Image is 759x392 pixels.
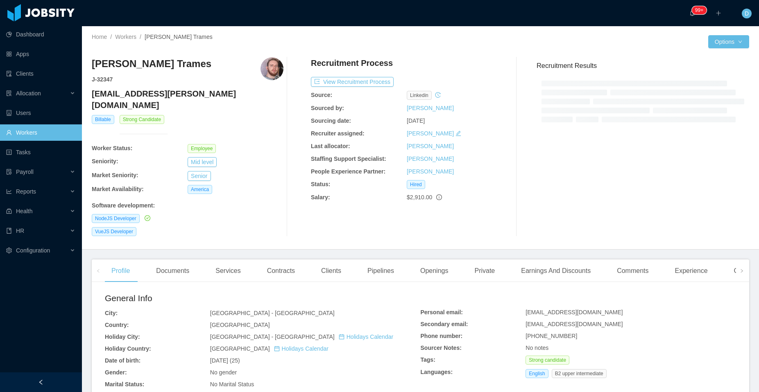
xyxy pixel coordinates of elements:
span: Billable [92,115,114,124]
b: Seniority: [92,158,118,164]
b: Recruiter assigned: [311,130,365,137]
div: Services [209,259,247,282]
span: B2 upper intermediate [552,369,607,378]
button: Optionsicon: down [708,35,749,48]
i: icon: left [96,269,100,273]
h4: Recruitment Process [311,57,393,69]
span: $2,910.00 [407,194,432,201]
h3: Recruitment Results [537,61,749,71]
span: Hired [407,180,425,189]
i: icon: file-protect [6,169,12,175]
div: Profile [105,259,136,282]
i: icon: calendar [339,334,344,340]
a: [PERSON_NAME] [407,143,454,149]
b: Last allocator: [311,143,350,149]
b: Sourced by: [311,105,344,111]
button: Senior [188,171,211,181]
i: icon: right [740,269,744,273]
img: a763e65d-88c3-4320-ae91-b2260694db65_664f6ee25ec5d-400w.png [261,57,283,80]
span: [DATE] [407,117,425,124]
i: icon: solution [6,90,12,96]
i: icon: setting [6,248,12,253]
a: icon: calendarHolidays Calendar [274,345,329,352]
span: / [140,34,141,40]
sup: 332 [692,6,707,14]
h2: General Info [105,292,421,305]
a: [PERSON_NAME] [407,155,454,162]
div: Private [468,259,501,282]
i: icon: history [435,92,441,98]
b: Salary: [311,194,330,201]
a: icon: auditClients [6,65,75,82]
b: Marital Status: [105,381,144,387]
i: icon: calendar [274,346,280,351]
span: No Marital Status [210,381,254,387]
i: icon: edit [455,131,461,136]
b: Secondary email: [421,321,468,327]
b: Sourcer Notes: [421,345,462,351]
h4: [EMAIL_ADDRESS][PERSON_NAME][DOMAIN_NAME] [92,88,283,111]
span: info-circle [436,194,442,200]
span: NodeJS Developer [92,214,140,223]
a: icon: calendarHolidays Calendar [339,333,393,340]
a: icon: appstoreApps [6,46,75,62]
span: D [745,9,749,18]
b: Source: [311,92,332,98]
b: Phone number: [421,333,463,339]
b: People Experience Partner: [311,168,385,175]
i: icon: book [6,228,12,234]
a: Workers [115,34,136,40]
span: VueJS Developer [92,227,136,236]
b: City: [105,310,118,316]
i: icon: bell [689,10,695,16]
div: Comments [610,259,655,282]
b: Software development : [92,202,155,209]
div: Documents [150,259,196,282]
b: Staffing Support Specialist: [311,155,386,162]
span: Health [16,208,32,214]
span: Strong Candidate [120,115,164,124]
b: Sourcing date: [311,117,351,124]
div: Clients [315,259,348,282]
b: Status: [311,181,330,187]
b: Worker Status: [92,145,132,151]
a: icon: check-circle [143,215,150,221]
span: Payroll [16,169,34,175]
span: [PERSON_NAME] Trames [145,34,213,40]
i: icon: line-chart [6,189,12,194]
span: [GEOGRAPHIC_DATA] - [GEOGRAPHIC_DATA] [210,333,393,340]
span: [GEOGRAPHIC_DATA] [210,345,329,352]
span: HR [16,228,24,234]
b: Languages: [421,369,453,375]
span: Allocation [16,90,41,97]
span: linkedin [407,91,432,100]
div: Contracts [261,259,301,282]
span: [DATE] (25) [210,357,240,364]
i: icon: check-circle [145,215,150,221]
i: icon: medicine-box [6,208,12,214]
span: Reports [16,188,36,195]
i: icon: plus [716,10,721,16]
span: [GEOGRAPHIC_DATA] [210,322,270,328]
b: Market Availability: [92,186,144,192]
span: [EMAIL_ADDRESS][DOMAIN_NAME] [526,321,623,327]
span: Configuration [16,247,50,254]
b: Tags: [421,356,435,363]
b: Holiday City: [105,333,140,340]
b: Holiday Country: [105,345,151,352]
a: icon: robotUsers [6,105,75,121]
b: Personal email: [421,309,463,315]
b: Date of birth: [105,357,140,364]
div: Experience [668,259,714,282]
strong: J- 32347 [92,76,113,83]
span: English [526,369,548,378]
a: icon: userWorkers [6,124,75,141]
a: [PERSON_NAME] [407,130,454,137]
b: Gender: [105,369,127,376]
span: America [188,185,212,194]
span: [PHONE_NUMBER] [526,333,577,339]
a: icon: profileTasks [6,144,75,160]
a: [PERSON_NAME] [407,105,454,111]
a: Home [92,34,107,40]
a: icon: pie-chartDashboard [6,26,75,43]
